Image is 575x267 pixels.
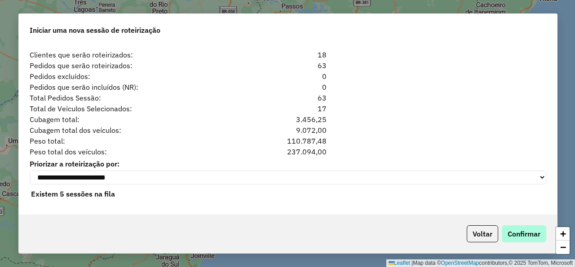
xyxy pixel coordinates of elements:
[24,146,244,157] span: Peso total dos veículos:
[556,241,570,254] a: Zoom out
[24,136,244,146] span: Peso total:
[30,25,160,35] span: Iniciar uma nova sessão de roteirização
[31,189,115,198] strong: Existem 5 sessões na fila
[411,260,413,266] span: |
[244,103,332,114] div: 17
[467,225,498,242] button: Voltar
[24,125,244,136] span: Cubagem total dos veículos:
[244,125,332,136] div: 9.072,00
[244,92,332,103] div: 63
[24,49,244,60] span: Clientes que serão roteirizados:
[24,71,244,82] span: Pedidos excluídos:
[560,241,566,253] span: −
[244,60,332,71] div: 63
[30,158,546,169] label: Priorizar a roteirização por:
[502,225,546,242] button: Confirmar
[244,82,332,92] div: 0
[556,227,570,241] a: Zoom in
[244,114,332,125] div: 3.456,25
[244,146,332,157] div: 237.094,00
[244,49,332,60] div: 18
[24,114,244,125] span: Cubagem total:
[389,260,410,266] a: Leaflet
[24,60,244,71] span: Pedidos que serão roteirizados:
[24,92,244,103] span: Total Pedidos Sessão:
[244,136,332,146] div: 110.787,48
[441,260,479,266] a: OpenStreetMap
[386,259,575,267] div: Map data © contributors,© 2025 TomTom, Microsoft
[24,103,244,114] span: Total de Veículos Selecionados:
[244,71,332,82] div: 0
[560,228,566,239] span: +
[24,82,244,92] span: Pedidos que serão incluídos (NR):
